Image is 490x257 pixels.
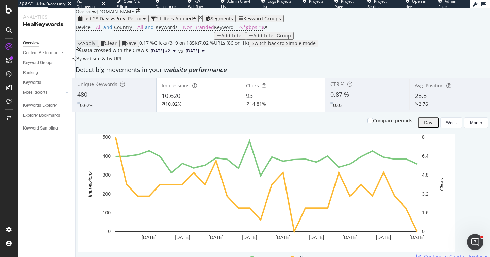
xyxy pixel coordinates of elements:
[235,24,238,30] span: =
[418,117,439,128] button: Day
[239,24,264,30] span: ^.*gbps.*$
[136,8,140,13] div: arrow-right-arrow-left
[78,134,455,252] svg: A chart.
[72,55,122,62] div: legacy label
[76,65,490,74] div: Detect big movements in your
[23,20,70,28] div: RealKeywords
[111,15,143,22] span: vs Prev. Period
[82,41,95,46] div: Apply
[23,89,64,96] a: More Reports
[162,92,180,100] span: 10,620
[373,117,412,124] div: Compare periods
[103,134,111,140] text: 500
[23,112,60,119] div: Explorer Bookmarks
[48,1,66,7] div: ReadOnly:
[105,41,117,46] div: Clear
[23,59,53,66] div: Keyword Groups
[98,40,119,47] button: Clear
[139,40,199,47] div: 0.17 % Clicks ( 319 on 185K )
[422,229,425,234] text: 0
[330,90,349,99] span: 0.87 %
[309,235,324,240] text: [DATE]
[179,24,182,30] span: =
[183,47,207,55] button: [DATE]
[333,102,343,109] div: 0.03
[23,79,41,86] div: Keywords
[103,210,111,215] text: 100
[76,24,91,30] span: Device
[133,24,136,30] span: =
[175,235,190,240] text: [DATE]
[343,235,358,240] text: [DATE]
[422,153,429,159] text: 6.4
[148,47,178,55] button: [DATE] #2
[23,79,70,86] a: Keywords
[87,171,93,197] text: Impressions
[422,191,429,197] text: 3.2
[376,235,391,240] text: [DATE]
[422,134,425,140] text: 8
[165,101,182,107] div: 10.02%
[242,235,257,240] text: [DATE]
[92,24,95,30] span: =
[214,24,234,30] span: Keyword
[439,178,444,191] text: Clicks
[415,82,444,89] span: Avg. Position
[23,125,70,132] a: Keyword Sampling
[119,40,139,47] button: Save
[23,49,63,57] div: Content Performance
[142,235,157,240] text: [DATE]
[23,125,58,132] div: Keyword Sampling
[199,40,249,47] div: 7.02 % URLs ( 86 on 1K )
[202,15,236,22] button: Segments
[23,59,70,66] a: Keyword Groups
[330,102,333,104] img: Equal
[214,32,246,40] button: Add Filter
[76,40,98,47] button: Apply
[77,81,117,87] span: Unique Keywords
[76,55,122,62] span: By website & by URL
[186,48,199,54] span: 2025 Jun. 26th
[76,8,97,15] div: Overview
[148,15,199,22] button: 2 Filters Applied
[76,15,148,22] button: Last 28 DaysvsPrev. Period
[23,14,70,20] div: Analytics
[82,15,111,22] span: Last 28 Days
[151,48,170,54] span: 2025 Aug. 5th #2
[209,235,224,240] text: [DATE]
[108,229,111,234] text: 0
[23,40,39,47] div: Overview
[77,102,80,104] img: Equal
[246,92,253,100] span: 93
[164,65,226,74] span: website performance
[249,40,318,47] button: Switch back to Simple mode
[23,69,38,76] div: Ranking
[183,24,214,30] span: Non-Branded
[252,41,316,46] div: Switch back to Simple mode
[126,41,136,46] div: Save
[221,33,243,39] div: Add Filter
[236,15,284,22] button: Keyword Groups
[276,235,291,240] text: [DATE]
[464,117,488,128] button: Month
[253,33,291,39] div: Add Filter Group
[415,92,427,100] span: 28.8
[211,15,233,22] span: Segments
[156,4,177,9] span: Datasources
[156,16,193,21] div: 2 Filters Applied
[80,102,94,109] div: 0.62%
[23,112,70,119] a: Explorer Bookmarks
[137,24,143,30] span: All
[162,82,190,89] span: Impressions
[103,24,112,30] span: and
[77,90,87,99] span: 480
[103,172,111,178] text: 300
[23,102,57,109] div: Keywords Explorer
[422,172,429,178] text: 4.8
[250,101,266,107] div: 14.81%
[23,49,70,57] a: Content Performance
[409,235,424,240] text: [DATE]
[103,153,111,159] text: 400
[156,24,178,30] span: Keywords
[330,81,345,87] span: CTR %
